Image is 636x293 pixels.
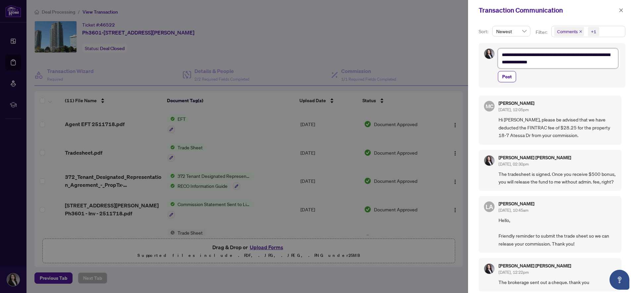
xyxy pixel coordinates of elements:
span: The tradesheet is signed. Once you receive $500 bonus, you will release the fund to me without ad... [499,170,616,186]
span: close [619,8,623,13]
span: [DATE], 12:05pm [499,107,529,112]
h5: [PERSON_NAME] [499,201,534,206]
span: [DATE], 02:30pm [499,162,529,167]
span: Newest [496,26,526,36]
img: Profile Icon [484,49,494,59]
div: Transaction Communication [479,5,617,15]
button: Post [498,71,516,82]
span: Comments [554,27,584,36]
span: MC [485,102,493,110]
span: [DATE], 12:22pm [499,270,529,275]
p: Sort: [479,28,490,35]
h5: [PERSON_NAME] [PERSON_NAME] [499,155,571,160]
h5: [PERSON_NAME] [499,101,534,106]
span: Hi [PERSON_NAME], please be advised that we have deducted the FINTRAC fee of $28.25 for the prope... [499,116,616,139]
img: Profile Icon [484,156,494,166]
h5: [PERSON_NAME] [PERSON_NAME] [499,263,571,268]
span: Post [502,71,512,82]
span: LA [486,202,493,211]
div: +1 [591,28,596,35]
span: Comments [557,28,578,35]
span: [DATE], 10:45am [499,208,528,213]
p: Filter: [536,29,548,36]
span: The brokerage sent out a cheque. thank you [499,278,616,286]
span: close [579,30,582,33]
img: Profile Icon [484,264,494,274]
span: Hello, Friendly reminder to submit the trade sheet so we can release your commission. Thank you! [499,216,616,248]
button: Open asap [609,270,629,290]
